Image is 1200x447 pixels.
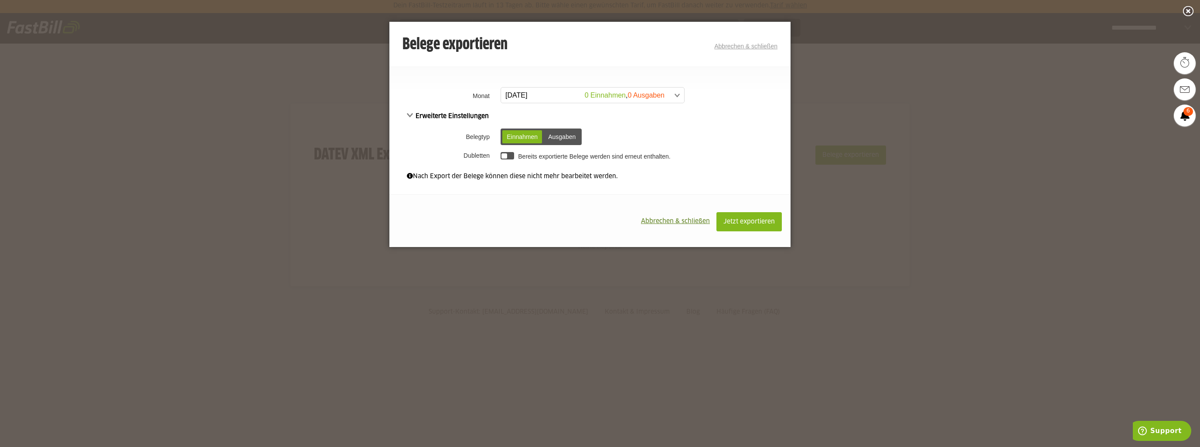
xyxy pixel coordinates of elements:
th: Dubletten [389,148,498,163]
span: Jetzt exportieren [723,219,775,225]
div: Nach Export der Belege können diese nicht mehr bearbeitet werden. [407,172,773,181]
div: Einnahmen [502,130,542,143]
label: Bereits exportierte Belege werden sind erneut enthalten. [518,153,670,160]
h3: Belege exportieren [402,36,508,54]
iframe: Öffnet ein Widget, in dem Sie weitere Informationen finden [1133,421,1191,443]
th: Belegtyp [389,125,498,148]
button: Abbrechen & schließen [634,212,716,230]
span: Erweiterte Einstellungen [407,113,489,119]
div: Ausgaben [544,130,580,143]
span: 6 [1183,107,1193,116]
button: Jetzt exportieren [716,212,782,231]
a: 6 [1174,105,1196,126]
th: Monat [389,85,498,107]
span: Abbrechen & schließen [641,218,710,224]
a: Abbrechen & schließen [714,43,777,50]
